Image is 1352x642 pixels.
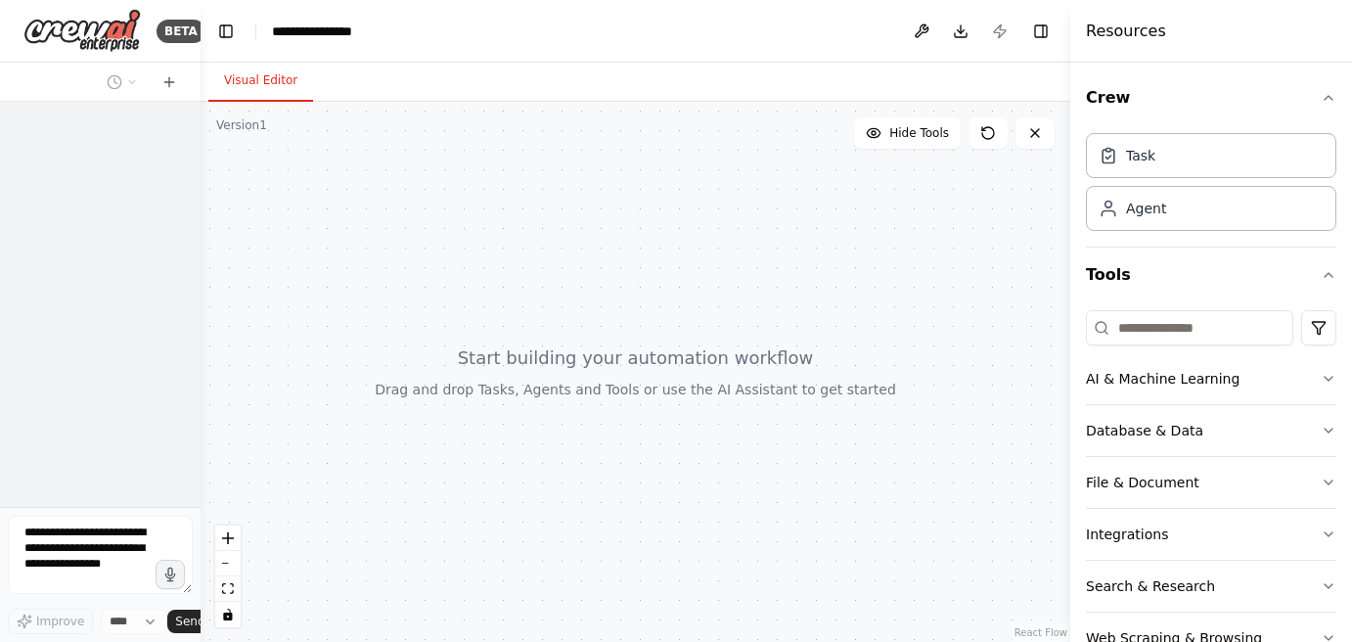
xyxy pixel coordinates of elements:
[23,9,141,53] img: Logo
[889,125,949,141] span: Hide Tools
[1086,248,1336,302] button: Tools
[1086,20,1166,43] h4: Resources
[212,18,240,45] button: Hide left sidebar
[8,609,93,634] button: Improve
[175,614,204,629] span: Send
[156,560,185,589] button: Click to speak your automation idea
[1086,125,1336,247] div: Crew
[1126,146,1155,165] div: Task
[1086,405,1336,456] button: Database & Data
[208,61,313,102] button: Visual Editor
[1086,509,1336,560] button: Integrations
[215,526,241,627] div: React Flow controls
[1086,70,1336,125] button: Crew
[1027,18,1055,45] button: Hide right sidebar
[854,117,961,149] button: Hide Tools
[215,551,241,576] button: zoom out
[167,610,228,633] button: Send
[216,117,267,133] div: Version 1
[1126,199,1166,218] div: Agent
[36,614,84,629] span: Improve
[1086,561,1336,612] button: Search & Research
[215,576,241,602] button: fit view
[1086,457,1336,508] button: File & Document
[1086,353,1336,404] button: AI & Machine Learning
[1014,627,1067,638] a: React Flow attribution
[157,20,205,43] div: BETA
[99,70,146,94] button: Switch to previous chat
[272,22,352,41] nav: breadcrumb
[215,602,241,627] button: toggle interactivity
[215,526,241,551] button: zoom in
[154,70,185,94] button: Start a new chat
